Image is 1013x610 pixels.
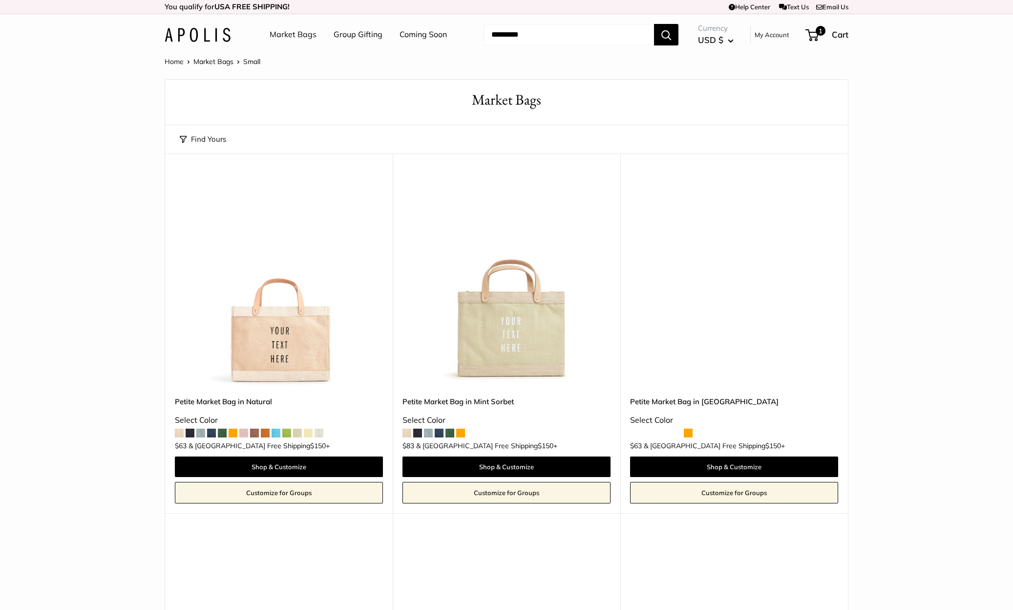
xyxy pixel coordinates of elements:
a: Shop & Customize [402,457,611,477]
a: My Account [755,29,789,41]
a: Email Us [816,3,848,11]
a: Market Bags [193,57,233,66]
span: $63 [175,441,187,450]
a: Home [165,57,184,66]
a: Market Bags [270,27,317,42]
a: Petite Market Bag in Mint Sorbet [402,396,611,407]
a: Shop & Customize [175,457,383,477]
span: $150 [310,441,326,450]
span: Small [243,57,260,66]
span: & [GEOGRAPHIC_DATA] Free Shipping + [644,442,785,449]
a: Text Us [779,3,809,11]
a: Coming Soon [400,27,447,42]
a: Petite Market Bag in CognacPetite Market Bag in Cognac [630,178,838,386]
a: Customize for Groups [175,482,383,503]
a: Petite Market Bag in Natural [175,396,383,407]
a: Shop & Customize [630,457,838,477]
a: Petite Market Bag in Mint SorbetPetite Market Bag in Mint Sorbet [402,178,611,386]
h1: Market Bags [180,89,833,110]
span: Cart [832,29,848,40]
a: Group Gifting [334,27,382,42]
a: Customize for Groups [402,482,611,503]
nav: Breadcrumb [165,55,260,68]
input: Search... [484,24,654,45]
div: Select Color [630,413,838,428]
span: $63 [630,441,642,450]
a: Help Center [729,3,770,11]
span: $150 [538,441,553,450]
img: Petite Market Bag in Mint Sorbet [402,178,611,386]
span: USD $ [698,35,723,45]
img: Petite Market Bag in Natural [175,178,383,386]
span: $83 [402,441,414,450]
span: Currency [698,22,734,35]
span: $150 [765,441,781,450]
strong: USA FREE SHIPPING! [214,2,290,11]
button: USD $ [698,32,734,48]
a: Petite Market Bag in [GEOGRAPHIC_DATA] [630,396,838,407]
img: Apolis [165,28,231,42]
button: Search [654,24,678,45]
a: Petite Market Bag in Naturaldescription_Effortless style that elevates every moment [175,178,383,386]
span: & [GEOGRAPHIC_DATA] Free Shipping + [416,442,557,449]
button: Find Yours [180,132,226,146]
a: 1 Cart [806,27,848,43]
span: & [GEOGRAPHIC_DATA] Free Shipping + [189,442,330,449]
div: Select Color [175,413,383,428]
div: Select Color [402,413,611,428]
a: Customize for Groups [630,482,838,503]
span: 1 [816,26,825,36]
